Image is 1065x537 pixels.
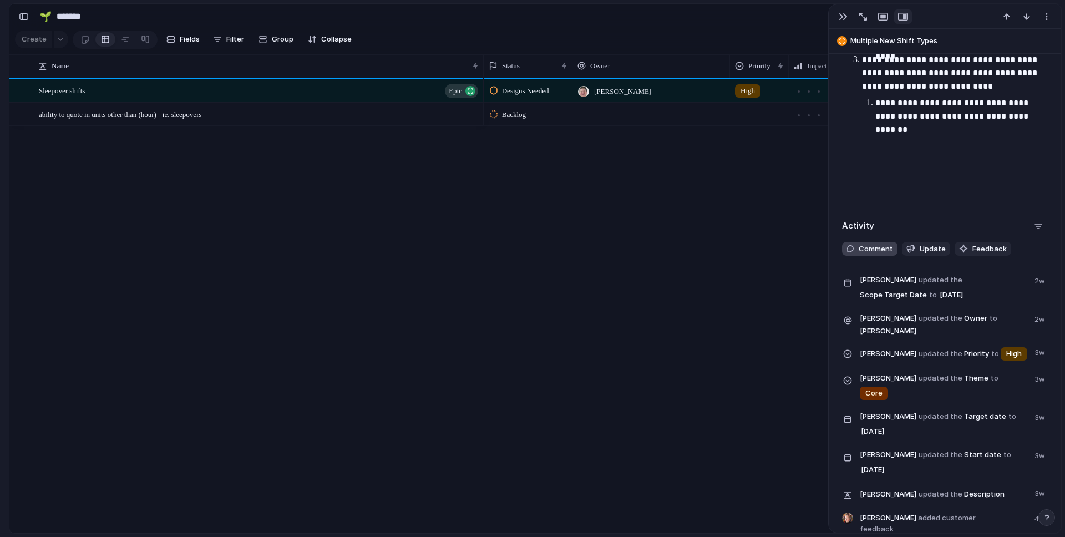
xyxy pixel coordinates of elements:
[937,288,966,302] span: [DATE]
[741,85,755,97] span: High
[860,373,916,384] span: [PERSON_NAME]
[919,275,962,286] span: updated the
[502,60,520,72] span: Status
[502,109,526,120] span: Backlog
[858,463,887,477] span: [DATE]
[860,273,1028,303] span: Scope Target Date
[449,83,462,99] span: Epic
[860,275,916,286] span: [PERSON_NAME]
[1034,312,1047,325] span: 2w
[860,489,916,500] span: [PERSON_NAME]
[39,108,202,120] span: ability to quote in units other than (hour) - ie. sleepovers
[834,32,1056,50] button: Multiple New Shift Types
[1034,372,1047,385] span: 3w
[807,60,827,72] span: Impact
[37,8,54,26] button: 🌱
[1006,348,1022,359] span: High
[1034,486,1047,499] span: 3w
[180,34,200,45] span: Fields
[1034,448,1047,462] span: 3w
[1008,411,1016,422] span: to
[919,313,962,324] span: updated the
[919,411,962,422] span: updated the
[39,84,85,97] span: Sleepover shifts
[865,388,883,399] span: Core
[1034,345,1047,358] span: 3w
[860,345,1028,362] span: Priority
[902,242,950,256] button: Update
[1034,273,1047,287] span: 2w
[860,313,916,324] span: [PERSON_NAME]
[955,242,1011,256] button: Feedback
[860,411,916,422] span: [PERSON_NAME]
[842,242,897,256] button: Comment
[860,513,1011,534] span: [PERSON_NAME]
[860,326,916,337] span: [PERSON_NAME]
[1034,514,1047,525] span: 4w
[860,449,916,460] span: [PERSON_NAME]
[990,313,997,324] span: to
[929,290,937,301] span: to
[860,486,1028,501] span: Description
[209,31,248,48] button: Filter
[920,244,946,255] span: Update
[39,9,52,24] div: 🌱
[321,34,352,45] span: Collapse
[991,348,999,359] span: to
[303,31,356,48] button: Collapse
[445,84,478,98] button: Epic
[842,220,874,232] h2: Activity
[919,489,962,500] span: updated the
[1034,410,1047,423] span: 3w
[860,348,916,359] span: [PERSON_NAME]
[991,373,998,384] span: to
[860,448,1028,478] span: Start date
[860,513,976,533] span: added customer feedback
[919,348,962,359] span: updated the
[972,244,1007,255] span: Feedback
[1003,449,1011,460] span: to
[859,244,893,255] span: Comment
[919,373,962,384] span: updated the
[594,86,651,97] span: [PERSON_NAME]
[590,60,610,72] span: Owner
[52,60,69,72] span: Name
[860,410,1028,439] span: Target date
[860,372,1028,401] span: Theme
[253,31,299,48] button: Group
[860,312,1028,337] span: Owner
[162,31,204,48] button: Fields
[858,425,887,438] span: [DATE]
[502,85,549,97] span: Designs Needed
[850,36,1056,47] span: Multiple New Shift Types
[919,449,962,460] span: updated the
[272,34,293,45] span: Group
[748,60,770,72] span: Priority
[226,34,244,45] span: Filter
